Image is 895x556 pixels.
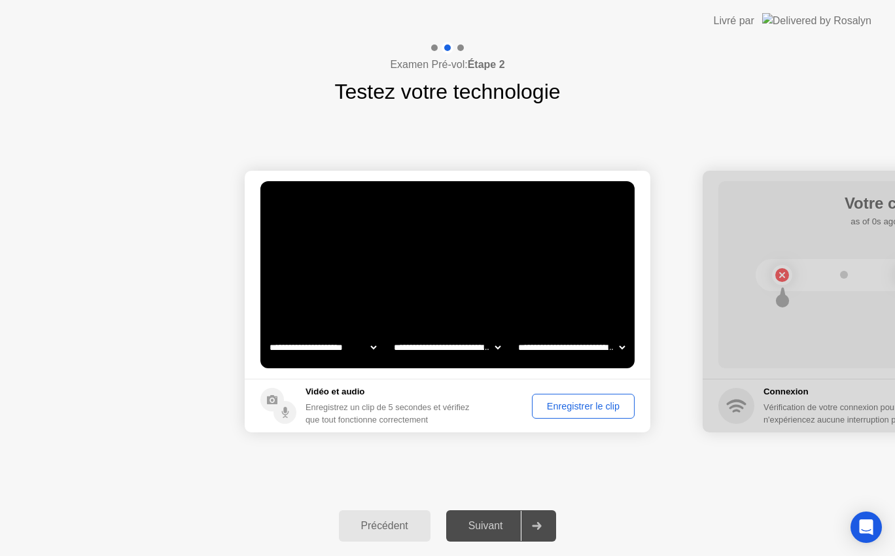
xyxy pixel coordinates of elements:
button: Précédent [339,510,430,542]
img: Delivered by Rosalyn [762,13,871,28]
div: Enregistrer le clip [536,401,630,411]
h5: Vidéo et audio [306,385,480,398]
div: Open Intercom Messenger [851,512,882,543]
div: Enregistrez un clip de 5 secondes et vérifiez que tout fonctionne correctement [306,401,480,426]
select: Available cameras [267,334,379,360]
b: Étape 2 [468,59,505,70]
h4: Examen Pré-vol: [390,57,504,73]
div: Livré par [714,13,754,29]
select: Available microphones [516,334,627,360]
div: Précédent [343,520,427,532]
button: Suivant [446,510,557,542]
h1: Testez votre technologie [334,76,560,107]
button: Enregistrer le clip [532,394,635,419]
select: Available speakers [391,334,503,360]
div: Suivant [450,520,521,532]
